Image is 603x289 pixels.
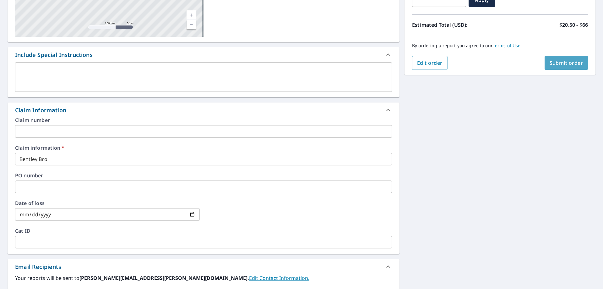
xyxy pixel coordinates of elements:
[15,263,61,271] div: Email Recipients
[559,21,588,29] p: $20.50 - $66
[417,59,443,66] span: Edit order
[412,21,500,29] p: Estimated Total (USD):
[412,56,448,70] button: Edit order
[493,42,521,48] a: Terms of Use
[545,56,588,70] button: Submit order
[15,51,93,59] div: Include Special Instructions
[187,10,196,20] a: Current Level 17, Zoom In
[15,228,392,233] label: Cat ID
[8,259,399,274] div: Email Recipients
[249,275,309,281] a: EditContactInfo
[412,43,588,48] p: By ordering a report you agree to our
[187,20,196,29] a: Current Level 17, Zoom Out
[15,173,392,178] label: PO number
[15,145,392,150] label: Claim information
[79,275,249,281] b: [PERSON_NAME][EMAIL_ADDRESS][PERSON_NAME][DOMAIN_NAME].
[15,274,392,282] label: Your reports will be sent to
[8,47,399,62] div: Include Special Instructions
[15,106,66,114] div: Claim Information
[550,59,583,66] span: Submit order
[15,201,200,206] label: Date of loss
[8,103,399,118] div: Claim Information
[15,118,392,123] label: Claim number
